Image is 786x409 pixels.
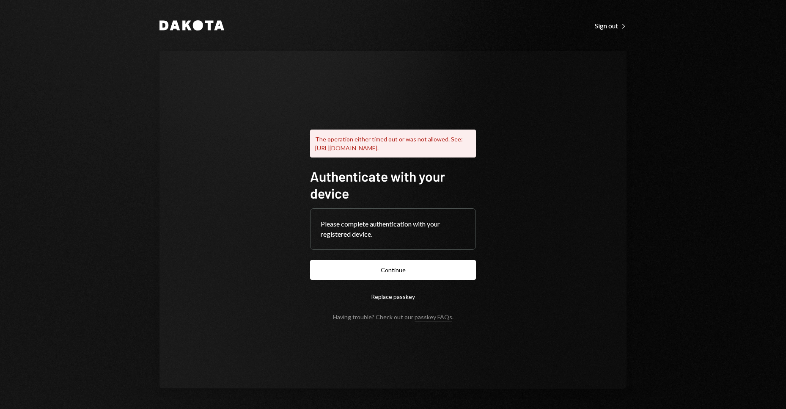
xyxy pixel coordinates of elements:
[310,287,476,307] button: Replace passkey
[595,21,627,30] a: Sign out
[310,260,476,280] button: Continue
[310,130,476,158] div: The operation either timed out or was not allowed. See: [URL][DOMAIN_NAME].
[595,22,627,30] div: Sign out
[333,313,453,321] div: Having trouble? Check out our .
[310,168,476,202] h1: Authenticate with your device
[321,219,465,239] div: Please complete authentication with your registered device.
[415,313,452,321] a: passkey FAQs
